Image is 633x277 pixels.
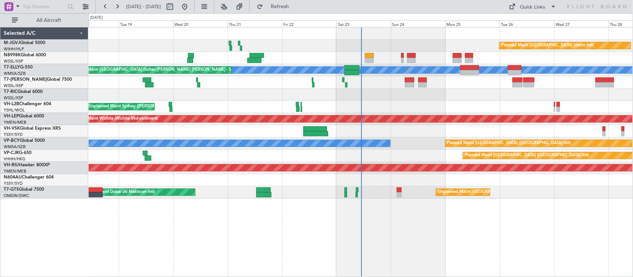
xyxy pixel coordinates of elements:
a: N8998KGlobal 6000 [4,53,46,57]
span: T7-GTS [4,187,19,192]
a: N604AUChallenger 604 [4,175,54,180]
a: VH-RIUHawker 800XP [4,163,50,167]
a: YSHL/WOL [4,107,25,113]
div: Unplanned Maint Sydney ([PERSON_NAME] Intl) [89,101,180,112]
div: Unplanned Maint [GEOGRAPHIC_DATA] (Seletar) [438,187,530,198]
div: Thu 21 [227,20,282,27]
a: T7-ELLYG-550 [4,65,33,70]
div: Planned Maint [GEOGRAPHIC_DATA] (Halim Intl) [501,40,594,51]
span: T7-RIC [4,90,17,94]
a: WSSL/XSP [4,59,23,64]
div: [DATE] [90,15,103,21]
div: Wed 20 [173,20,228,27]
button: All Aircraft [8,14,80,26]
div: Fri 22 [282,20,336,27]
a: WSSL/XSP [4,83,23,89]
div: Mon 25 [445,20,500,27]
div: Planned Maint [GEOGRAPHIC_DATA] ([GEOGRAPHIC_DATA] Intl) [465,150,589,161]
a: WMSA/SZB [4,144,26,150]
span: N8998K [4,53,21,57]
div: Tue 26 [500,20,554,27]
div: Wed 27 [554,20,609,27]
span: VP-BCY [4,138,20,143]
span: All Aircraft [19,18,78,23]
div: Sun 24 [391,20,445,27]
a: YMEN/MEB [4,120,26,125]
a: VHHH/HKG [4,156,26,162]
a: T7-RICGlobal 6000 [4,90,43,94]
a: VH-LEPGlobal 6000 [4,114,44,119]
button: Refresh [253,1,298,13]
a: T7-GTSGlobal 7500 [4,187,44,192]
div: Planned Maint [GEOGRAPHIC_DATA] ([GEOGRAPHIC_DATA] Intl) [447,138,571,149]
a: VH-L2BChallenger 604 [4,102,51,106]
a: VH-VSKGlobal Express XRS [4,126,61,131]
div: Unplanned Maint [GEOGRAPHIC_DATA] (Sultan [PERSON_NAME] [PERSON_NAME] - Subang) [66,64,244,76]
span: VH-VSK [4,126,20,131]
a: WMSA/SZB [4,71,26,76]
span: [DATE] - [DATE] [126,3,161,10]
div: Sat 23 [336,20,391,27]
span: VH-L2B [4,102,19,106]
a: YSSY/SYD [4,181,23,186]
a: YSSY/SYD [4,132,23,137]
a: WIHH/HLP [4,46,24,52]
a: OMDW/DWC [4,193,29,198]
a: T7-[PERSON_NAME]Global 7500 [4,77,72,82]
span: VP-CJR [4,151,19,155]
span: T7-ELLY [4,65,20,70]
a: M-JGVJGlobal 5000 [4,41,45,45]
span: T7-[PERSON_NAME] [4,77,47,82]
a: YMEN/MEB [4,168,26,174]
span: VH-LEP [4,114,19,119]
div: Quick Links [520,4,545,11]
span: Refresh [264,4,296,9]
a: WSSL/XSP [4,95,23,101]
a: VP-BCYGlobal 5000 [4,138,45,143]
span: N604AU [4,175,22,180]
div: Planned Maint Dubai (Al Maktoum Intl) [82,187,155,198]
div: Unplanned Maint Wichita (Wichita Mid-continent) [66,113,158,124]
span: VH-RIU [4,163,19,167]
a: VP-CJRG-650 [4,151,32,155]
input: Trip Number [23,1,65,12]
button: Quick Links [505,1,560,13]
div: Mon 18 [64,20,119,27]
div: Tue 19 [119,20,173,27]
span: M-JGVJ [4,41,20,45]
